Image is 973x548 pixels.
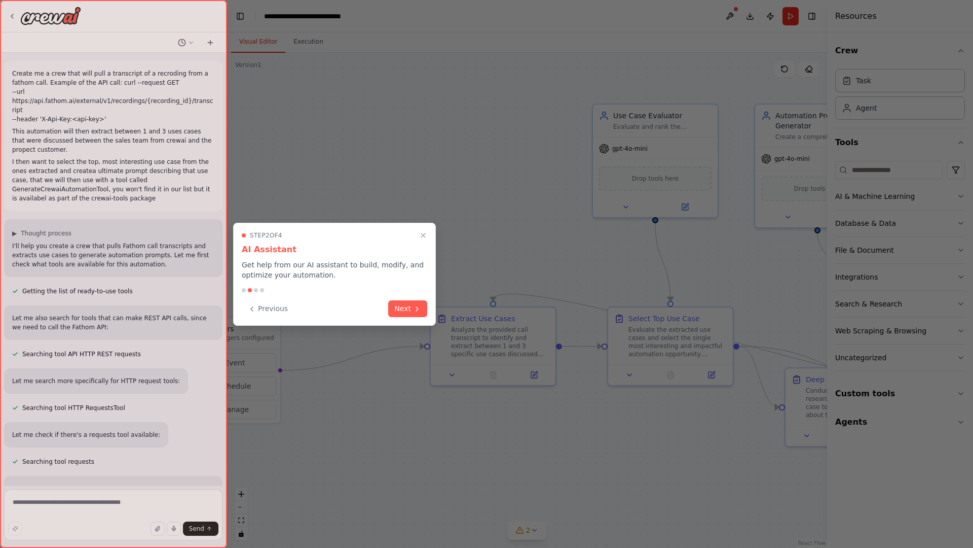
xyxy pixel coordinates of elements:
h3: AI Assistant [242,244,427,256]
button: Previous [242,300,294,317]
button: Next [388,300,427,317]
button: Hide left sidebar [233,9,247,23]
p: Get help from our AI assistant to build, modify, and optimize your automation. [242,260,427,280]
button: Close walkthrough [417,229,429,242]
span: Step 2 of 4 [250,231,282,239]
